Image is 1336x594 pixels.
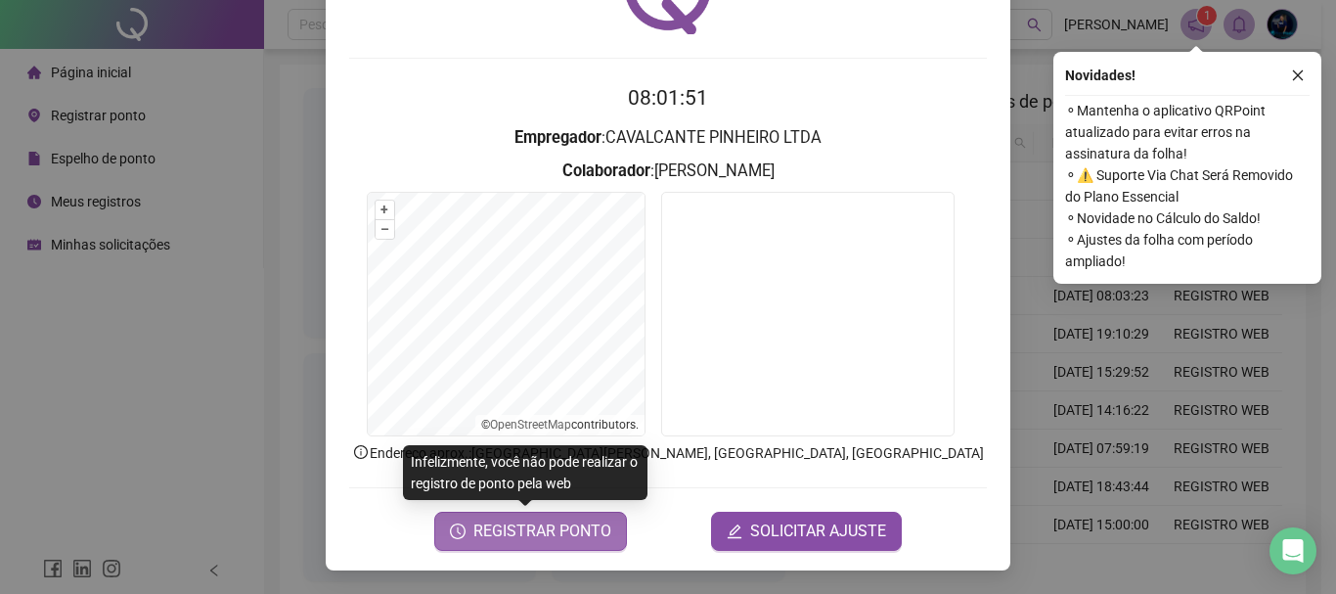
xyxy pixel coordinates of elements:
div: Open Intercom Messenger [1269,527,1316,574]
time: 08:01:51 [628,86,708,110]
strong: Empregador [514,128,601,147]
button: editSOLICITAR AJUSTE [711,512,902,551]
button: – [376,220,394,239]
li: © contributors. [481,418,639,432]
span: clock-circle [450,524,466,539]
span: SOLICITAR AJUSTE [750,520,886,543]
p: Endereço aprox. : [GEOGRAPHIC_DATA][PERSON_NAME], [GEOGRAPHIC_DATA], [GEOGRAPHIC_DATA] [349,442,987,464]
button: + [376,201,394,219]
div: Infelizmente, você não pode realizar o registro de ponto pela web [403,445,647,500]
span: Novidades ! [1065,65,1136,86]
span: info-circle [352,443,370,461]
a: OpenStreetMap [490,418,571,432]
span: ⚬ Mantenha o aplicativo QRPoint atualizado para evitar erros na assinatura da folha! [1065,100,1310,164]
span: ⚬ Ajustes da folha com período ampliado! [1065,229,1310,272]
h3: : CAVALCANTE PINHEIRO LTDA [349,125,987,151]
strong: Colaborador [562,161,650,180]
span: ⚬ Novidade no Cálculo do Saldo! [1065,207,1310,229]
span: edit [727,524,742,539]
h3: : [PERSON_NAME] [349,159,987,184]
span: REGISTRAR PONTO [473,520,611,543]
span: ⚬ ⚠️ Suporte Via Chat Será Removido do Plano Essencial [1065,164,1310,207]
span: close [1291,69,1305,82]
button: REGISTRAR PONTO [434,512,627,551]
